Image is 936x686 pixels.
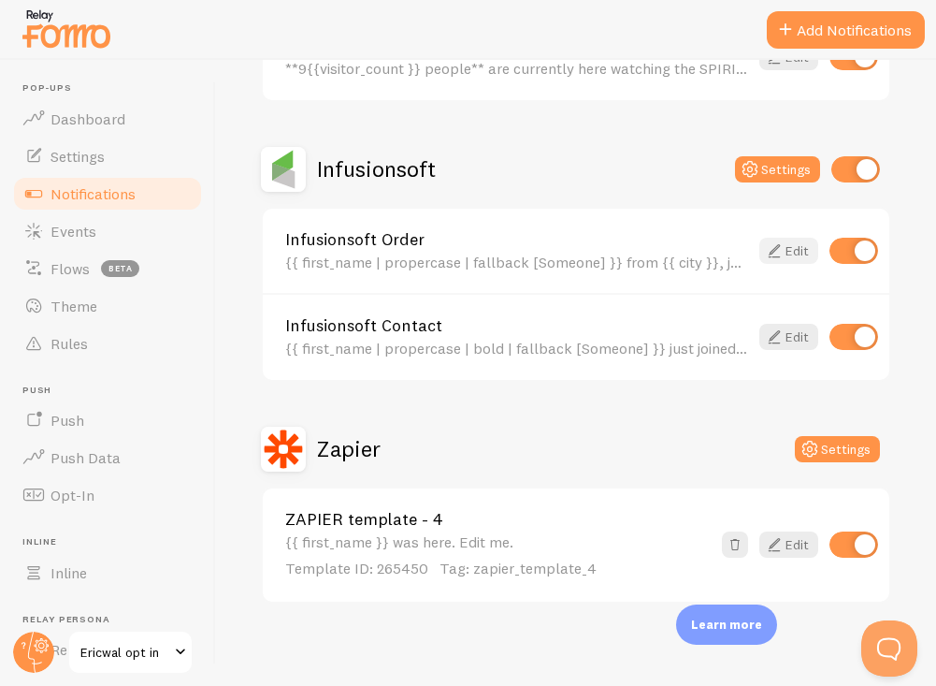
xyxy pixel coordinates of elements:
span: Theme [50,297,97,315]
a: Theme [11,287,204,325]
a: Infusionsoft Contact [285,317,748,334]
button: Settings [735,156,820,182]
a: Inline [11,554,204,591]
span: Pop-ups [22,82,204,95]
a: Infusionsoft Order [285,231,748,248]
a: Notifications [11,175,204,212]
a: Settings [11,138,204,175]
span: Inline [50,563,87,582]
span: Opt-In [50,486,94,504]
iframe: Help Scout Beacon - Open [861,620,917,677]
a: Edit [759,324,818,350]
span: Template ID: 265450 [285,559,428,577]
img: fomo-relay-logo-orange.svg [20,5,113,52]
div: Learn more [676,605,777,645]
span: beta [101,260,139,277]
a: Flows beta [11,250,204,287]
span: Flows [50,259,90,278]
a: Dashboard [11,100,204,138]
a: Push Data [11,439,204,476]
img: Zapier [261,427,306,472]
button: Settings [795,436,880,462]
a: ZAPIER template - 4 [285,511,711,528]
a: Edit [759,532,818,558]
span: Relay Persona [22,614,204,626]
h2: Infusionsoft [317,154,436,183]
span: Inline [22,536,204,548]
img: Infusionsoft [261,147,306,192]
span: Ericwal opt in [80,641,169,664]
h2: Zapier [317,434,381,463]
p: Learn more [691,616,762,634]
span: Rules [50,334,88,353]
a: Rules [11,325,204,362]
div: {{ first_name }} was here. Edit me. [285,533,711,579]
div: {{ first_name | propercase | bold | fallback [Someone] }} just joined the SACRED MANIFESTATION CO... [285,340,748,357]
span: Events [50,222,96,241]
a: Push [11,401,204,439]
span: Tag: zapier_template_4 [439,559,597,577]
a: Ericwal opt in [67,630,194,675]
div: **9{{visitor_count }} people** are currently here watching the SPIRITUAL MANIFESTATION WORKSHOP{{... [285,60,748,77]
a: Events [11,212,204,250]
div: {{ first_name | propercase | fallback [Someone] }} from {{ city }}, just joined the SACRED MANIFE... [285,254,748,270]
span: Push Data [50,448,121,467]
span: Settings [50,147,105,166]
span: Dashboard [50,109,125,128]
span: Notifications [50,184,136,203]
a: Opt-In [11,476,204,514]
span: Push [22,385,204,397]
span: Push [50,411,84,430]
a: Edit [759,238,818,264]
